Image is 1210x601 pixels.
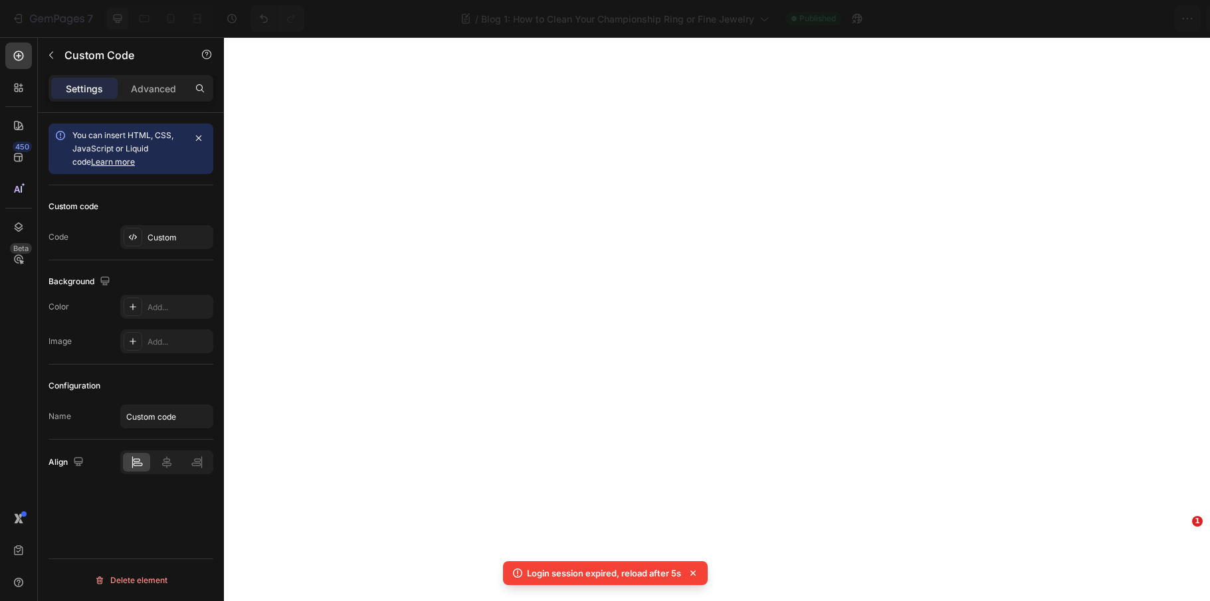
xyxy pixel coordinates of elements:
[1133,12,1166,26] div: Publish
[49,273,113,291] div: Background
[91,157,135,167] a: Learn more
[1072,5,1116,32] button: Save
[527,566,681,580] p: Login session expired, reload after 5s
[49,335,72,347] div: Image
[49,410,71,422] div: Name
[148,336,210,348] div: Add...
[799,13,836,25] span: Published
[49,301,69,313] div: Color
[94,572,167,588] div: Delete element
[148,301,210,313] div: Add...
[148,232,210,244] div: Custom
[1122,5,1177,32] button: Publish
[66,82,103,96] p: Settings
[72,130,173,167] span: You can insert HTML, CSS, JavaScript or Liquid code
[224,37,1210,601] iframe: Design area
[49,201,98,213] div: Custom code
[49,231,68,243] div: Code
[64,47,177,63] p: Custom Code
[1084,13,1106,25] span: Save
[10,243,32,254] div: Beta
[49,570,213,591] button: Delete element
[131,82,176,96] p: Advanced
[5,5,99,32] button: 7
[1165,536,1197,568] iframe: Intercom live chat
[13,141,32,152] div: 450
[251,5,304,32] div: Undo/Redo
[49,380,100,392] div: Configuration
[481,12,754,26] span: Blog 1: How to Clean Your Championship Ring or Fine Jewelry
[475,12,478,26] span: /
[87,11,93,27] p: 7
[49,454,86,472] div: Align
[1192,516,1203,527] span: 1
